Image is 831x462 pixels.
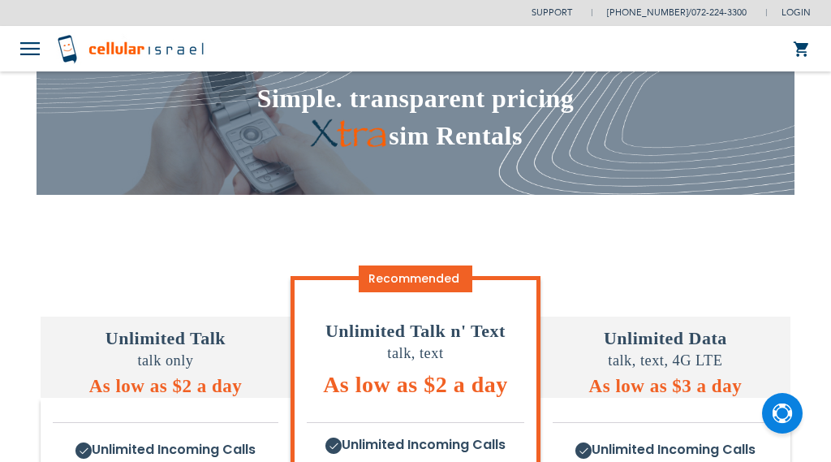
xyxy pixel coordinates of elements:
span: talk only [137,352,193,369]
h2: Simple. transparent pricing [57,80,775,118]
h5: As low as $3 a day [540,376,790,397]
a: 072-224-3300 [691,6,747,19]
span: Recommended [359,266,472,292]
img: Toggle Menu [20,42,40,55]
strong: Unlimited Data [604,328,727,348]
h5: As low as $2 a day [41,376,291,397]
a: [PHONE_NUMBER] [607,6,688,19]
span: talk, text [387,345,443,361]
span: Login [781,6,811,19]
strong: Unlimited Talk [105,328,226,348]
h2: sim Rentals [57,118,775,155]
li: / [591,1,747,24]
span: talk, text, 4G LTE [608,352,722,369]
a: Support [532,6,572,19]
img: Cellular Israel [56,32,209,65]
strong: Unlimited Talk n' Text [325,321,506,341]
h2: As low as $2 a day [295,369,536,401]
